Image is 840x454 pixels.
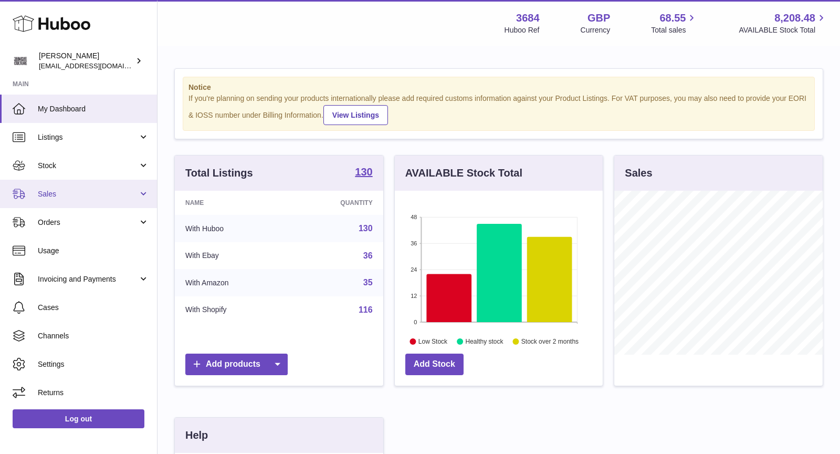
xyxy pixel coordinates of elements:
th: Quantity [289,191,383,215]
div: If you're planning on sending your products internationally please add required customs informati... [188,94,809,125]
strong: Notice [188,82,809,92]
span: Orders [38,218,138,228]
span: AVAILABLE Stock Total [739,25,827,35]
span: My Dashboard [38,104,149,114]
h3: AVAILABLE Stock Total [405,166,522,180]
td: With Huboo [175,215,289,242]
a: Add Stock [405,354,464,375]
h3: Help [185,428,208,442]
span: Returns [38,388,149,398]
a: 8,208.48 AVAILABLE Stock Total [739,11,827,35]
a: Add products [185,354,288,375]
a: View Listings [323,105,388,125]
td: With Ebay [175,242,289,270]
a: 130 [355,167,372,179]
div: Currency [581,25,611,35]
span: Usage [38,246,149,256]
span: Sales [38,189,138,199]
a: 36 [363,251,373,260]
span: Stock [38,161,138,171]
span: Settings [38,359,149,369]
a: 116 [359,305,373,314]
a: 68.55 Total sales [651,11,698,35]
text: 36 [411,240,417,246]
text: Low Stock [418,338,448,345]
text: 48 [411,214,417,220]
span: Invoicing and Payments [38,274,138,284]
strong: 130 [355,167,372,177]
h3: Total Listings [185,166,253,180]
text: Stock over 2 months [521,338,579,345]
img: theinternationalventure@gmail.com [13,53,28,69]
span: Channels [38,331,149,341]
span: 8,208.48 [774,11,815,25]
span: Listings [38,132,138,142]
a: Log out [13,409,144,428]
div: [PERSON_NAME] [39,51,133,71]
span: [EMAIL_ADDRESS][DOMAIN_NAME] [39,61,154,70]
strong: GBP [587,11,610,25]
td: With Amazon [175,269,289,296]
text: 12 [411,293,417,299]
span: Cases [38,303,149,313]
td: With Shopify [175,296,289,324]
span: 68.55 [659,11,686,25]
a: 35 [363,278,373,287]
span: Total sales [651,25,698,35]
text: 24 [411,266,417,273]
div: Huboo Ref [505,25,540,35]
text: 0 [414,319,417,325]
h3: Sales [625,166,652,180]
a: 130 [359,224,373,233]
th: Name [175,191,289,215]
text: Healthy stock [465,338,503,345]
strong: 3684 [516,11,540,25]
